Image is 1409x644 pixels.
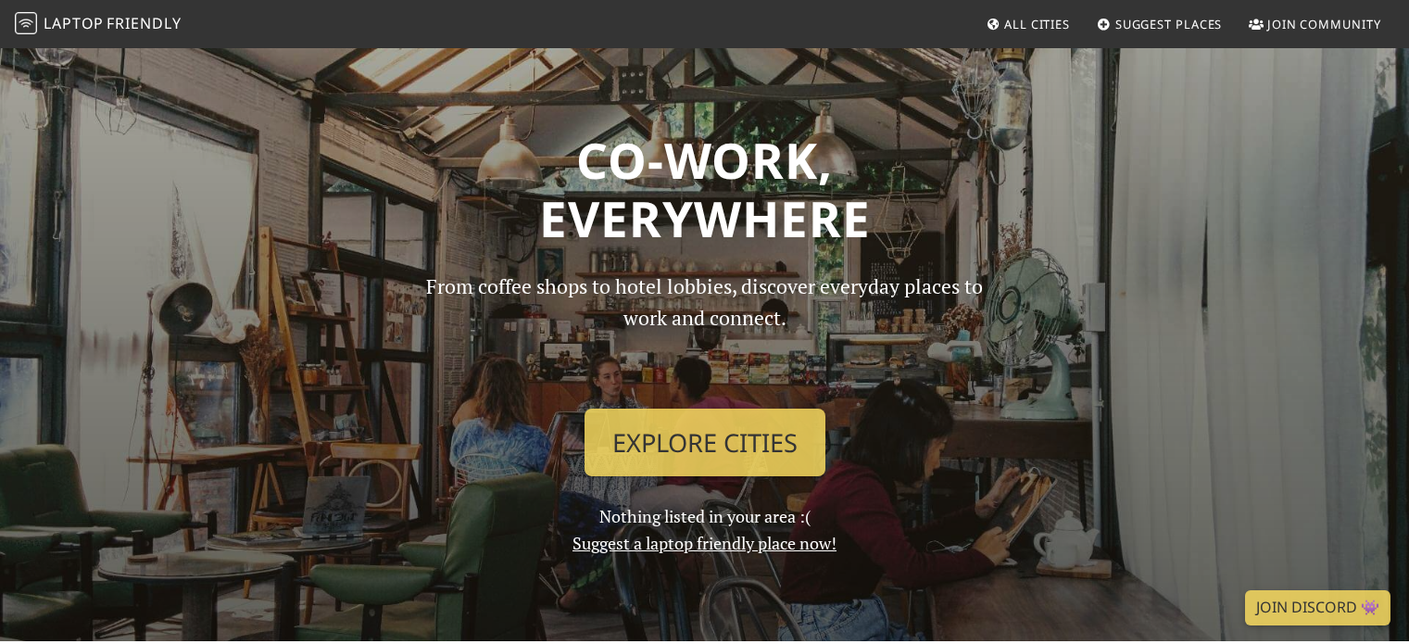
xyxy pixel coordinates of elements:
[1245,590,1390,625] a: Join Discord 👾
[1267,16,1381,32] span: Join Community
[15,8,182,41] a: LaptopFriendly LaptopFriendly
[1241,7,1389,41] a: Join Community
[15,12,37,34] img: LaptopFriendly
[44,13,104,33] span: Laptop
[1089,7,1230,41] a: Suggest Places
[105,131,1305,248] h1: Co-work, Everywhere
[399,271,1011,557] div: Nothing listed in your area :(
[585,409,825,477] a: Explore Cities
[410,271,1000,394] p: From coffee shops to hotel lobbies, discover everyday places to work and connect.
[1115,16,1223,32] span: Suggest Places
[572,532,837,554] a: Suggest a laptop friendly place now!
[107,13,181,33] span: Friendly
[978,7,1077,41] a: All Cities
[1004,16,1070,32] span: All Cities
